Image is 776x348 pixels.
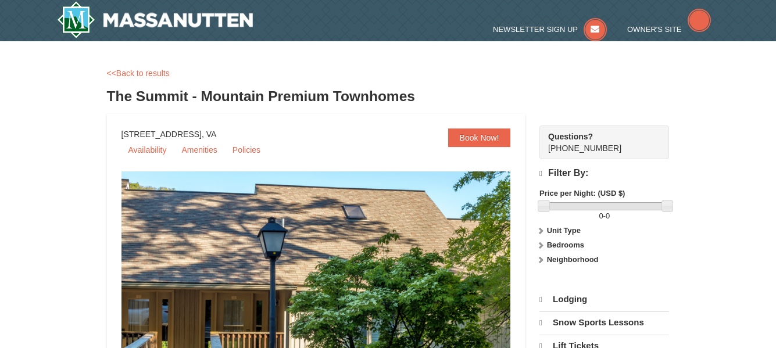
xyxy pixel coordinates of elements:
img: Massanutten Resort Logo [57,1,253,38]
span: Newsletter Sign Up [493,25,578,34]
h3: The Summit - Mountain Premium Townhomes [107,85,670,108]
h4: Filter By: [539,168,669,179]
span: Owner's Site [627,25,682,34]
a: Owner's Site [627,25,711,34]
label: - [539,210,669,222]
a: Amenities [174,141,224,159]
a: Policies [226,141,267,159]
strong: Unit Type [547,226,581,235]
strong: Neighborhood [547,255,599,264]
a: Massanutten Resort [57,1,253,38]
strong: Price per Night: (USD $) [539,189,625,198]
span: 0 [606,211,610,220]
strong: Bedrooms [547,241,584,249]
a: Book Now! [448,128,511,147]
a: Newsletter Sign Up [493,25,607,34]
span: 0 [599,211,603,220]
a: Snow Sports Lessons [539,311,669,333]
span: [PHONE_NUMBER] [548,131,648,153]
a: Availability [121,141,174,159]
a: Lodging [539,289,669,310]
a: <<Back to results [107,69,170,78]
strong: Questions? [548,132,593,141]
